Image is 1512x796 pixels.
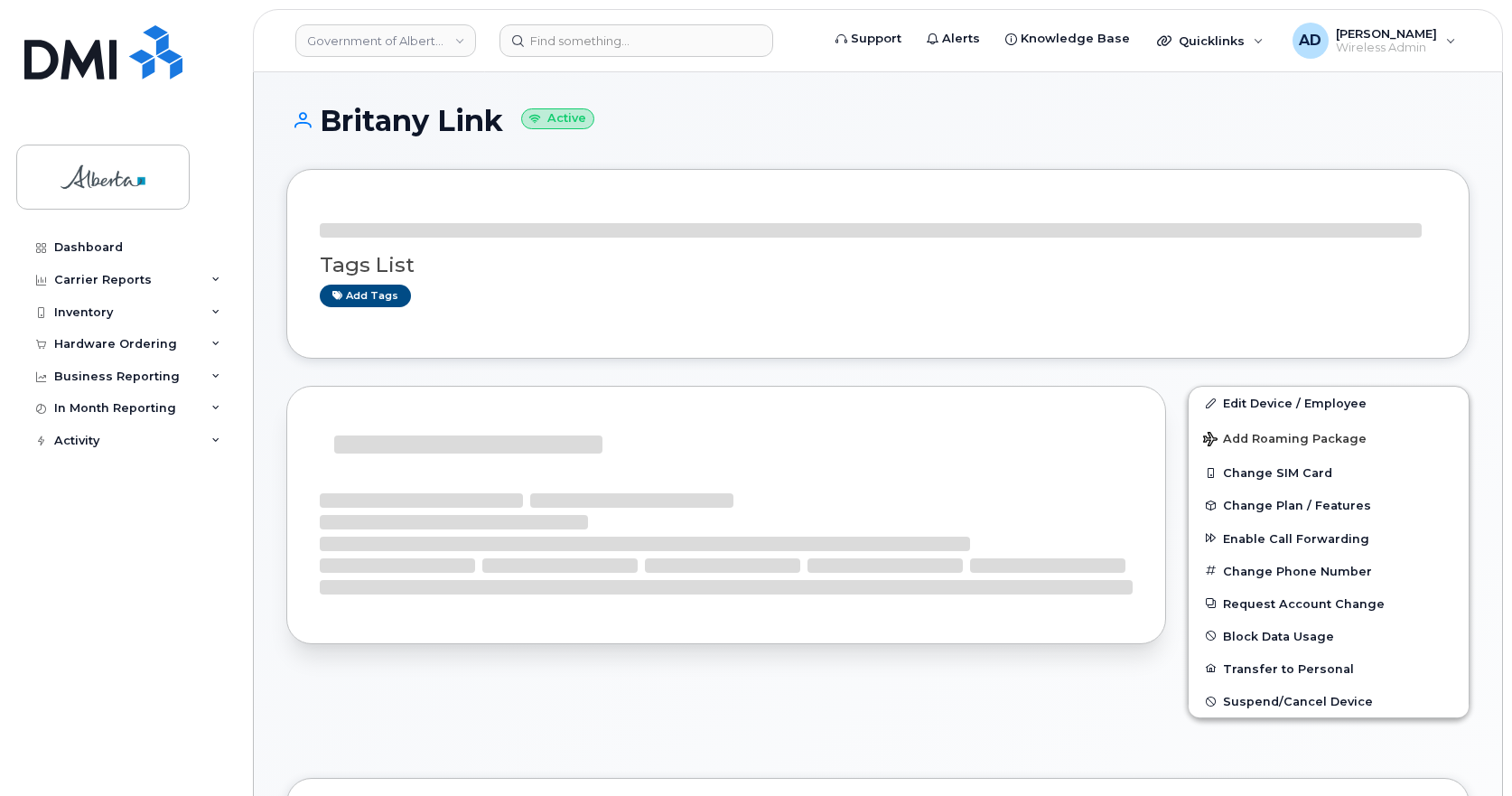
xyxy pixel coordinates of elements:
button: Block Data Usage [1189,620,1469,652]
button: Change Plan / Features [1189,489,1469,521]
span: Suspend/Cancel Device [1223,695,1373,708]
button: Transfer to Personal [1189,652,1469,685]
small: Active [521,108,594,129]
button: Change SIM Card [1189,456,1469,489]
button: Change Phone Number [1189,555,1469,587]
h3: Tags List [320,254,1436,276]
button: Enable Call Forwarding [1189,522,1469,555]
span: Enable Call Forwarding [1223,531,1369,545]
button: Add Roaming Package [1189,419,1469,456]
a: Edit Device / Employee [1189,387,1469,419]
span: Add Roaming Package [1203,432,1367,449]
button: Suspend/Cancel Device [1189,685,1469,717]
h1: Britany Link [286,105,1470,136]
button: Request Account Change [1189,587,1469,620]
span: Change Plan / Features [1223,499,1371,512]
a: Add tags [320,285,411,307]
